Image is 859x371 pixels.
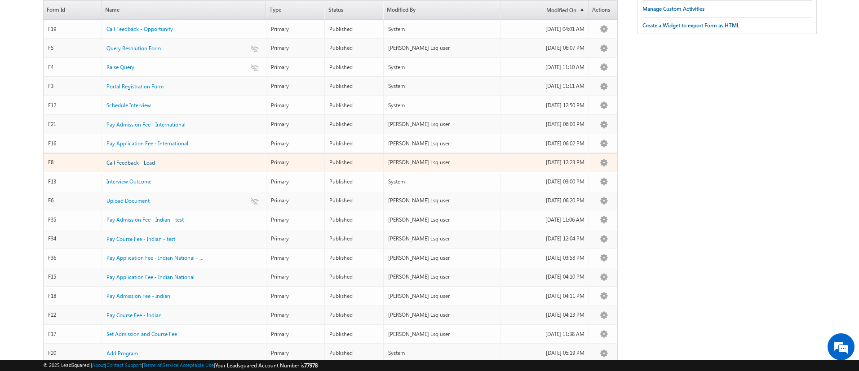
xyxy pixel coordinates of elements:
[329,178,379,186] div: Published
[329,349,379,357] div: Published
[388,216,496,224] div: [PERSON_NAME] Lsq user
[329,254,379,262] div: Published
[106,350,138,357] span: Add Program
[48,101,98,109] div: F12
[106,45,161,52] span: Query Resolution Form
[576,7,584,14] span: (sorted ascending)
[501,1,588,19] a: Modified On(sorted ascending)
[271,292,321,300] div: Primary
[388,120,496,128] div: [PERSON_NAME] Lsq user
[266,1,324,19] span: Type
[143,362,178,368] a: Terms of Service
[271,101,321,109] div: Primary
[271,158,321,166] div: Primary
[48,349,98,357] div: F20
[384,1,500,19] a: Modified By
[505,254,584,262] div: [DATE] 03:58 PM
[329,330,379,338] div: Published
[271,216,321,224] div: Primary
[48,235,98,243] div: F34
[106,178,151,185] span: Interview Outcome
[106,140,188,147] span: Pay Application Fee - International
[106,254,204,261] span: Pay Application Fee - Indian National - ...
[106,235,175,243] a: Pay Course Fee - Indian - test
[106,362,142,368] a: Contact Support
[271,44,321,52] div: Primary
[271,254,321,262] div: Primary
[106,178,151,186] a: Interview Outcome
[15,47,38,59] img: d_60004797649_company_0_60004797649
[48,254,98,262] div: F36
[106,159,155,167] a: Call Feedback - Lead
[106,101,151,109] a: Schedule Interview
[106,63,134,71] a: Raise Query
[271,273,321,281] div: Primary
[215,362,318,369] span: Your Leadsquared Account Number is
[388,196,496,205] div: [PERSON_NAME] Lsq user
[106,312,162,319] span: Pay Course Fee - Indian
[271,63,321,71] div: Primary
[505,82,584,90] div: [DATE] 11:11 AM
[147,4,169,26] div: Minimize live chat window
[642,22,739,30] div: Create a Widget to export Form as HTML
[505,140,584,148] div: [DATE] 06:02 PM
[106,254,204,262] a: Pay Application Fee - Indian National - ...
[329,25,379,33] div: Published
[48,82,98,90] div: F3
[106,26,173,32] span: Call Feedback - Opportunity
[505,235,584,243] div: [DATE] 12:04 PM
[505,196,584,205] div: [DATE] 06:20 PM
[48,140,98,148] div: F16
[304,362,318,369] span: 77978
[505,311,584,319] div: [DATE] 04:13 PM
[106,274,195,280] span: Pay Application Fee - Indian National
[388,82,496,90] div: System
[106,44,161,52] a: Query Resolution Form
[642,17,739,34] a: Create a Widget to export Form as HTML
[48,120,98,128] div: F21
[271,349,321,357] div: Primary
[48,292,98,300] div: F18
[505,25,584,33] div: [DATE] 04:01 AM
[48,273,98,281] div: F15
[388,63,496,71] div: System
[271,82,321,90] div: Primary
[106,197,150,205] a: Upload Document
[106,292,170,299] span: Pay Admission Fee - Indian
[106,83,164,91] a: Portal Registration Form
[271,120,321,128] div: Primary
[388,158,496,166] div: [PERSON_NAME] Lsq user
[271,196,321,205] div: Primary
[329,235,379,243] div: Published
[44,1,102,19] a: Form Id
[388,330,496,338] div: [PERSON_NAME] Lsq user
[48,216,98,224] div: F35
[329,82,379,90] div: Published
[388,273,496,281] div: [PERSON_NAME] Lsq user
[92,362,105,368] a: About
[106,64,134,70] span: Raise Query
[106,216,184,223] span: Pay Admission Fee - Indian - test
[388,44,496,52] div: [PERSON_NAME] Lsq user
[505,216,584,224] div: [DATE] 11:06 AM
[180,362,214,368] a: Acceptable Use
[106,83,164,90] span: Portal Registration Form
[642,5,704,13] div: Manage Custom Activities
[106,292,170,300] a: Pay Admission Fee - Indian
[329,216,379,224] div: Published
[329,311,379,319] div: Published
[388,101,496,109] div: System
[589,1,617,19] span: Actions
[106,159,155,166] span: Call Feedback - Lead
[505,273,584,281] div: [DATE] 04:10 PM
[329,44,379,52] div: Published
[505,101,584,109] div: [DATE] 12:50 PM
[642,1,704,17] a: Manage Custom Activities
[43,361,318,370] span: © 2025 LeadSquared | | | | |
[106,121,186,129] a: Pay Admission Fee - International
[388,292,496,300] div: [PERSON_NAME] Lsq user
[271,311,321,319] div: Primary
[329,101,379,109] div: Published
[505,292,584,300] div: [DATE] 04:11 PM
[388,349,496,357] div: System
